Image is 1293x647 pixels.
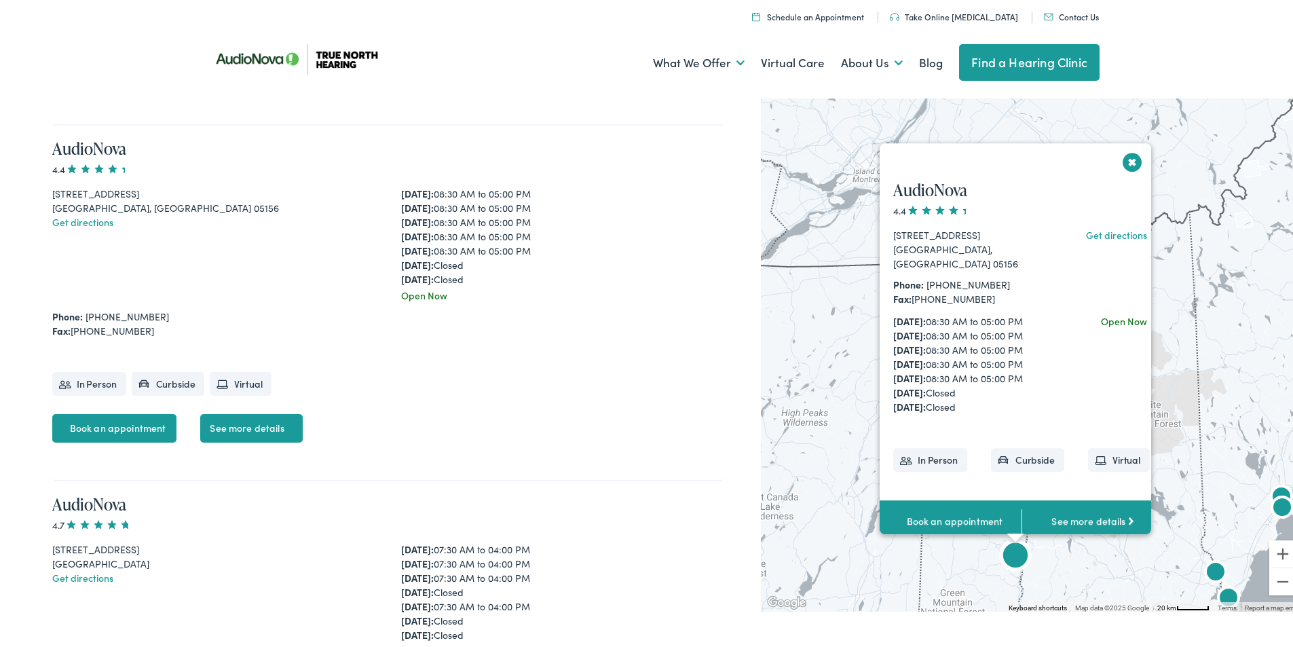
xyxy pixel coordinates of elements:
[52,198,375,212] div: [GEOGRAPHIC_DATA], [GEOGRAPHIC_DATA] 05156
[880,498,1022,540] a: Book an appointment
[52,212,113,226] a: Get directions
[1044,11,1053,18] img: Mail icon in color code ffb348, used for communication purposes
[1101,312,1147,326] div: Open Now
[1199,555,1232,587] div: AudioNova
[893,312,926,325] strong: [DATE]:
[401,625,434,639] strong: [DATE]:
[1009,601,1067,610] button: Keyboard shortcuts
[401,554,434,568] strong: [DATE]:
[52,184,375,198] div: [STREET_ADDRESS]
[1088,445,1150,469] li: Virtual
[893,240,1047,268] div: [GEOGRAPHIC_DATA], [GEOGRAPHIC_DATA] 05156
[959,41,1100,78] a: Find a Hearing Clinic
[893,397,926,411] strong: [DATE]:
[1044,8,1099,20] a: Contact Us
[893,445,967,469] li: In Person
[893,275,924,289] strong: Phone:
[893,326,926,339] strong: [DATE]:
[52,540,375,554] div: [STREET_ADDRESS]
[210,369,271,393] li: Virtual
[401,255,434,269] strong: [DATE]:
[893,201,974,215] span: 4.4
[752,10,760,18] img: Icon symbolizing a calendar in color code ffb348
[926,275,1010,289] a: [PHONE_NUMBER]
[401,597,434,610] strong: [DATE]:
[401,583,434,596] strong: [DATE]:
[52,307,83,320] strong: Phone:
[52,160,133,173] span: 4.4
[761,35,825,86] a: Virtual Care
[401,286,724,300] div: Open Now
[401,611,434,625] strong: [DATE]:
[200,411,302,440] a: See more details
[893,340,926,354] strong: [DATE]:
[890,8,1018,20] a: Take Online [MEDICAL_DATA]
[401,270,434,283] strong: [DATE]:
[401,227,434,240] strong: [DATE]:
[132,369,205,393] li: Curbside
[1086,225,1147,239] a: Get directions
[764,591,809,609] a: Open this area in Google Maps (opens a new window)
[86,307,169,320] a: [PHONE_NUMBER]
[401,184,724,284] div: 08:30 AM to 05:00 PM 08:30 AM to 05:00 PM 08:30 AM to 05:00 PM 08:30 AM to 05:00 PM 08:30 AM to 0...
[991,445,1064,469] li: Curbside
[401,540,724,640] div: 07:30 AM to 04:00 PM 07:30 AM to 04:00 PM 07:30 AM to 04:00 PM Closed 07:30 AM to 04:00 PM Closed...
[1022,498,1163,540] a: See more details
[1218,602,1237,609] a: Terms (opens in new tab)
[1121,147,1144,171] button: Close
[893,225,1047,240] div: [STREET_ADDRESS]
[893,354,926,368] strong: [DATE]:
[919,35,943,86] a: Blog
[999,539,1032,572] div: AudioNova
[893,289,912,303] strong: Fax:
[1157,602,1176,609] span: 20 km
[401,540,434,553] strong: [DATE]:
[1153,599,1214,609] button: Map Scale: 20 km per 45 pixels
[52,321,724,335] div: [PHONE_NUMBER]
[52,369,126,393] li: In Person
[52,568,113,582] a: Get directions
[401,241,434,255] strong: [DATE]:
[653,35,745,86] a: What We Offer
[841,35,903,86] a: About Us
[1212,580,1245,613] div: AudioNova
[52,554,375,568] div: [GEOGRAPHIC_DATA]
[401,568,434,582] strong: [DATE]:
[764,591,809,609] img: Google
[752,8,864,20] a: Schedule an Appointment
[401,184,434,198] strong: [DATE]:
[893,312,1047,411] div: 08:30 AM to 05:00 PM 08:30 AM to 05:00 PM 08:30 AM to 05:00 PM 08:30 AM to 05:00 PM 08:30 AM to 0...
[52,490,126,513] a: AudioNova
[893,289,1047,303] div: [PHONE_NUMBER]
[52,515,132,529] span: 4.7
[893,383,926,396] strong: [DATE]:
[893,176,967,198] a: AudioNova
[52,321,71,335] strong: Fax:
[401,212,434,226] strong: [DATE]:
[1075,602,1149,609] span: Map data ©2025 Google
[52,134,126,157] a: AudioNova
[893,369,926,382] strong: [DATE]:
[52,411,177,440] a: Book an appointment
[401,198,434,212] strong: [DATE]:
[890,10,899,18] img: Headphones icon in color code ffb348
